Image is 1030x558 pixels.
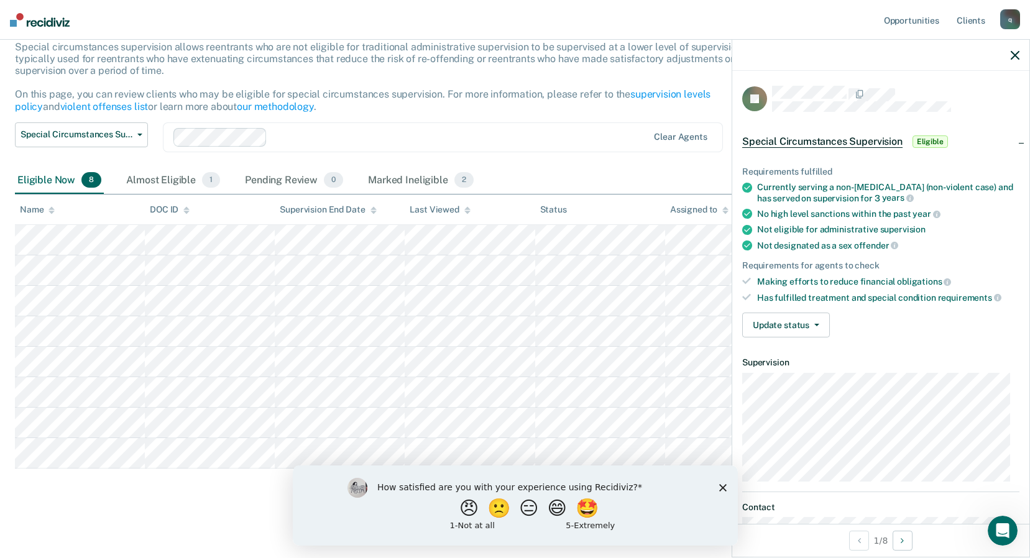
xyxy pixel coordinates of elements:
img: Recidiviz [10,13,70,27]
span: obligations [897,277,951,286]
div: Not eligible for administrative [757,224,1019,235]
iframe: Intercom live chat [988,516,1018,546]
div: Currently serving a non-[MEDICAL_DATA] (non-violent case) and has served on supervision for 3 [757,182,1019,203]
div: Making efforts to reduce financial [757,276,1019,287]
p: Special circumstances supervision allows reentrants who are not eligible for traditional administ... [15,41,763,112]
div: 1 / 8 [732,524,1029,557]
span: Special Circumstances Supervision [21,129,132,140]
div: Special Circumstances SupervisionEligible [732,122,1029,162]
div: Not designated as a sex [757,240,1019,251]
button: Previous Opportunity [849,531,869,551]
span: supervision [880,224,926,234]
div: Assigned to [670,204,729,215]
span: 2 [454,172,474,188]
dt: Contact [742,502,1019,513]
div: Name [20,204,55,215]
div: Almost Eligible [124,167,223,194]
div: Pending Review [242,167,346,194]
span: Special Circumstances Supervision [742,135,903,148]
a: supervision levels policy [15,88,710,112]
span: 8 [81,172,101,188]
div: Eligible Now [15,167,104,194]
div: Status [540,204,567,215]
span: year [913,209,940,219]
a: violent offenses list [60,101,149,112]
div: Marked Ineligible [366,167,476,194]
span: offender [854,240,899,250]
div: Clear agents [654,132,707,142]
a: our methodology [237,101,314,112]
div: Requirements fulfilled [742,167,1019,177]
div: Last Viewed [410,204,470,215]
span: Eligible [913,135,948,148]
span: requirements [938,293,1001,303]
button: Update status [742,313,830,337]
div: Requirements for agents to check [742,260,1019,271]
div: DOC ID [150,204,190,215]
div: q [1000,9,1020,29]
span: 0 [324,172,343,188]
iframe: Survey by Kim from Recidiviz [293,465,738,546]
div: Supervision End Date [280,204,376,215]
button: Next Opportunity [893,531,913,551]
div: No high level sanctions within the past [757,208,1019,219]
span: years [882,193,914,203]
div: Has fulfilled treatment and special condition [757,292,1019,303]
span: 1 [202,172,220,188]
dt: Supervision [742,357,1019,368]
